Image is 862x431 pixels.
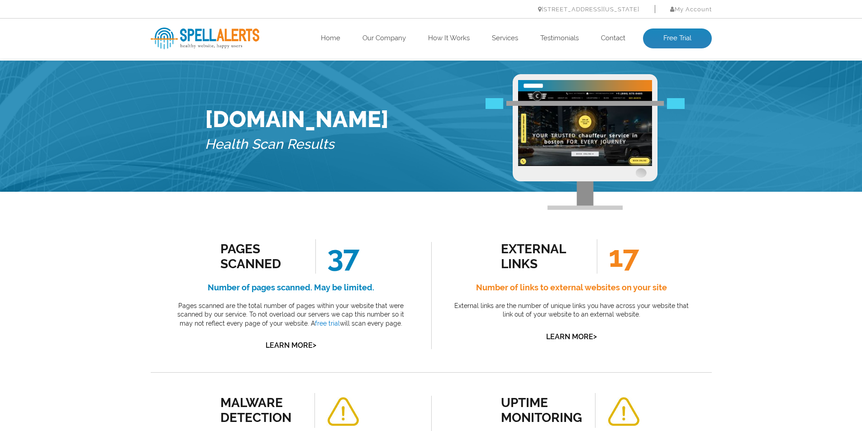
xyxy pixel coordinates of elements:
[220,395,302,425] div: malware detection
[266,341,316,350] a: Learn More>
[205,106,389,133] h1: [DOMAIN_NAME]
[546,332,597,341] a: Learn More>
[501,242,583,271] div: external links
[315,320,340,327] a: free trial
[171,280,411,295] h4: Number of pages scanned. May be limited.
[315,239,359,274] span: 37
[452,302,691,319] p: External links are the number of unique links you have across your website that link out of your ...
[593,330,597,343] span: >
[220,242,302,271] div: Pages Scanned
[171,302,411,328] p: Pages scanned are the total number of pages within your website that were scanned by our service....
[205,133,389,156] h5: Health Scan Results
[326,397,360,426] img: alert
[486,99,685,110] img: Free Webiste Analysis
[313,339,316,351] span: >
[607,397,640,426] img: alert
[597,239,639,274] span: 17
[452,280,691,295] h4: Number of links to external websites on your site
[518,91,652,166] img: Free Website Analysis
[501,395,583,425] div: uptime monitoring
[513,74,657,210] img: Free Webiste Analysis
